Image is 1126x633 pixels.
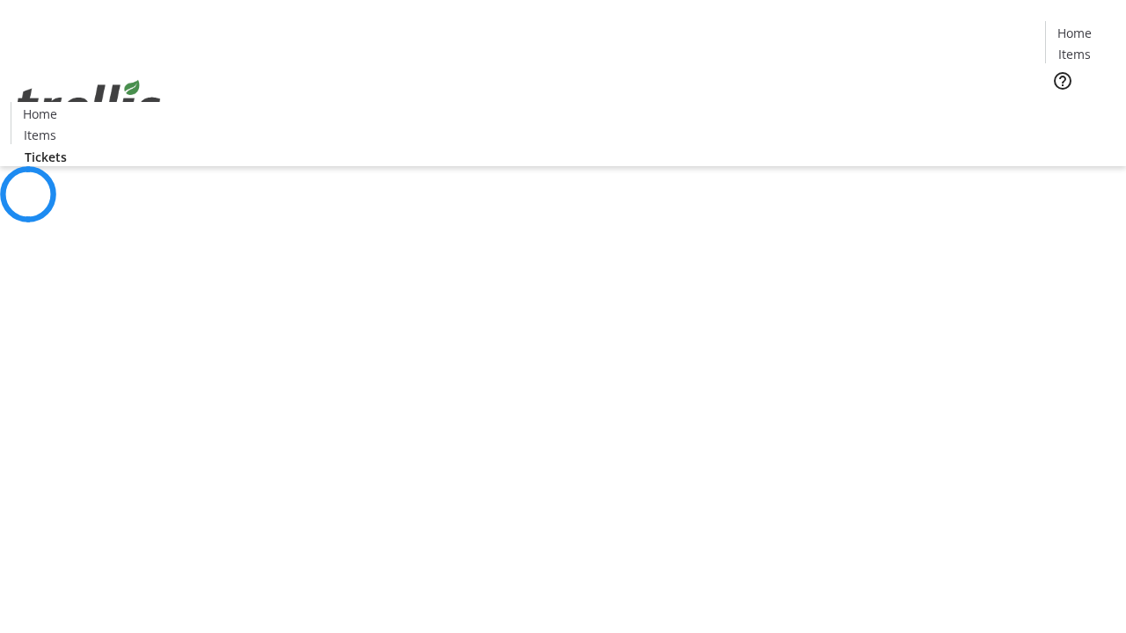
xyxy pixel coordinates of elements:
span: Tickets [25,148,67,166]
a: Home [1046,24,1102,42]
span: Home [23,105,57,123]
a: Home [11,105,68,123]
span: Items [24,126,56,144]
a: Items [11,126,68,144]
button: Help [1045,63,1080,98]
img: Orient E2E Organization vt8qAQIrmI's Logo [11,61,167,149]
span: Home [1057,24,1092,42]
span: Tickets [1059,102,1101,120]
span: Items [1058,45,1091,63]
a: Tickets [11,148,81,166]
a: Tickets [1045,102,1115,120]
a: Items [1046,45,1102,63]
